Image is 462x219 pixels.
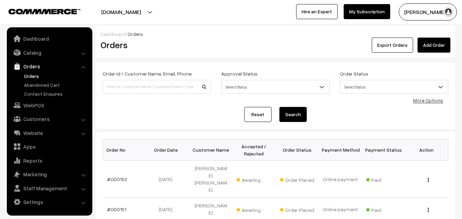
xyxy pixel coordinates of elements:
h2: Orders [101,40,210,50]
th: Accepted / Rejected [232,139,275,161]
a: #OD0152 [107,176,127,182]
a: More Options [413,97,443,103]
div: / [101,30,450,38]
a: Dashboard [9,32,90,45]
a: COMMMERCE [9,7,68,15]
img: user [443,7,453,17]
span: Orders [128,31,143,37]
a: Catalog [9,46,90,59]
a: Apps [9,140,90,153]
th: Action [405,139,448,161]
a: Abandoned Cart [22,81,90,88]
a: Orders [9,60,90,72]
span: Select Status [221,80,330,94]
a: Reset [244,107,272,122]
span: Select Status [340,80,448,94]
a: Dashboard [101,31,126,37]
span: Awaiting [237,175,271,183]
th: Payment Status [362,139,405,161]
a: Orders [22,72,90,80]
img: COMMMERCE [9,9,80,14]
a: WebPOS [9,99,90,111]
label: Order Id / Customer Name, Email, Phone [103,70,192,77]
th: Customer Name [189,139,232,161]
button: [DOMAIN_NAME] [77,3,165,20]
th: Payment Method [319,139,362,161]
a: #OD0151 [107,206,126,212]
a: Reports [9,154,90,167]
img: Menu [428,208,429,212]
input: Order Id / Customer Name / Customer Email / Customer Phone [103,80,211,94]
span: Awaiting [237,205,271,214]
button: Search [279,107,307,122]
a: Add Order [418,38,450,53]
td: [PERSON_NAME] [PERSON_NAME] [189,161,232,198]
span: Select Status [340,81,448,93]
span: Order Placed [280,205,314,214]
label: Order Status [340,70,368,77]
th: Order Date [146,139,189,161]
img: Menu [428,178,429,182]
span: Paid [366,175,400,183]
a: Settings [9,196,90,208]
th: Order No [103,139,146,161]
a: Contact Enquires [22,90,90,97]
a: Website [9,127,90,139]
label: Approval Status [221,70,258,77]
span: Order Placed [280,175,314,183]
a: Customers [9,113,90,125]
a: My Subscription [344,4,390,19]
th: Order Status [276,139,319,161]
a: Staff Management [9,182,90,194]
td: Online payment [319,161,362,198]
td: [DATE] [146,161,189,198]
span: Paid [366,205,400,214]
a: Marketing [9,168,90,180]
span: Select Status [222,81,329,93]
a: Hire an Expert [296,4,338,19]
button: Export Orders [372,38,413,53]
button: [PERSON_NAME] [399,3,457,20]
